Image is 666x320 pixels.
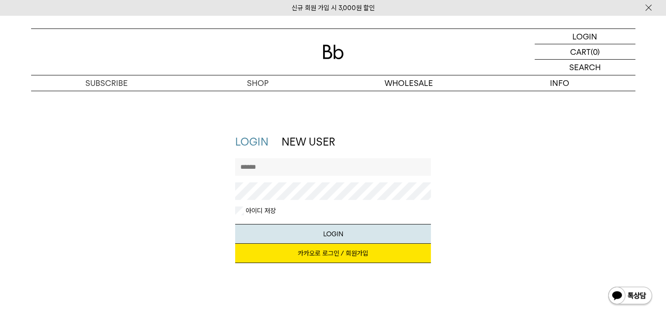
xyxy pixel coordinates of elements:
[323,45,344,59] img: 로고
[535,44,635,60] a: CART (0)
[333,75,484,91] p: WHOLESALE
[569,60,601,75] p: SEARCH
[235,135,268,148] a: LOGIN
[570,44,591,59] p: CART
[535,29,635,44] a: LOGIN
[244,206,276,215] label: 아이디 저장
[31,75,182,91] a: SUBSCRIBE
[292,4,375,12] a: 신규 회원 가입 시 3,000원 할인
[572,29,597,44] p: LOGIN
[484,75,635,91] p: INFO
[282,135,335,148] a: NEW USER
[235,224,431,244] button: LOGIN
[182,75,333,91] a: SHOP
[591,44,600,59] p: (0)
[235,244,431,263] a: 카카오로 로그인 / 회원가입
[607,286,653,307] img: 카카오톡 채널 1:1 채팅 버튼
